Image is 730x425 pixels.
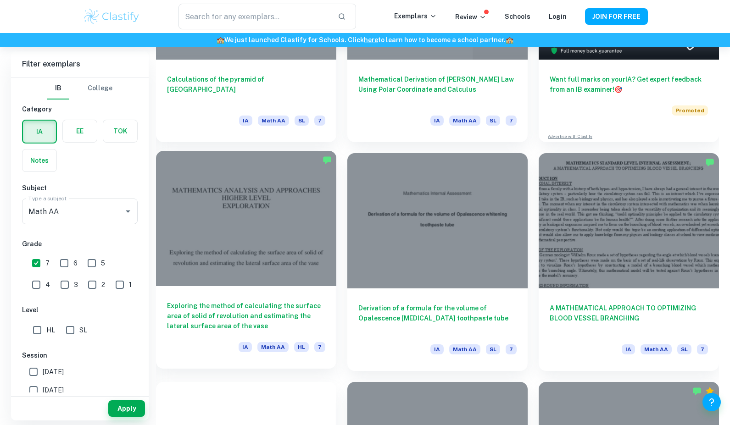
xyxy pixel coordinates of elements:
[585,8,648,25] button: JOIN FOR FREE
[63,120,97,142] button: EE
[22,350,138,360] h6: Session
[46,325,55,335] span: HL
[430,344,444,354] span: IA
[217,36,224,44] span: 🏫
[79,325,87,335] span: SL
[22,149,56,171] button: Notes
[548,133,592,140] a: Advertise with Clastify
[486,344,500,354] span: SL
[294,342,309,352] span: HL
[239,116,252,126] span: IA
[705,386,714,396] div: Premium
[43,367,64,377] span: [DATE]
[239,342,252,352] span: IA
[358,303,517,333] h6: Derivation of a formula for the volume of Opalescence [MEDICAL_DATA] toothpaste tube
[347,153,528,371] a: Derivation of a formula for the volume of Opalescence [MEDICAL_DATA] toothpaste tubeIAMath AASL7
[73,258,78,268] span: 6
[677,344,691,354] span: SL
[697,344,708,354] span: 7
[2,35,728,45] h6: We just launched Clastify for Schools. Click to learn how to become a school partner.
[22,305,138,315] h6: Level
[549,13,567,20] a: Login
[101,280,105,290] span: 2
[103,120,137,142] button: TOK
[258,116,289,126] span: Math AA
[45,280,50,290] span: 4
[83,7,141,26] img: Clastify logo
[641,344,672,354] span: Math AA
[506,116,517,126] span: 7
[156,153,336,371] a: Exploring the method of calculating the surface area of solid of revolution and estimating the la...
[505,13,530,20] a: Schools
[550,74,708,94] h6: Want full marks on your IA ? Get expert feedback from an IB examiner!
[23,121,56,143] button: IA
[129,280,132,290] span: 1
[88,77,112,99] button: College
[47,77,112,99] div: Filter type choice
[692,386,702,396] img: Marked
[539,153,719,371] a: A MATHEMATICAL APPROACH TO OPTIMIZING BLOOD VESSEL BRANCHINGIAMath AASL7
[47,77,69,99] button: IB
[506,36,513,44] span: 🏫
[108,400,145,417] button: Apply
[314,342,325,352] span: 7
[430,116,444,126] span: IA
[22,183,138,193] h6: Subject
[28,194,67,202] label: Type a subject
[506,344,517,354] span: 7
[449,344,480,354] span: Math AA
[22,104,138,114] h6: Category
[358,74,517,105] h6: Mathematical Derivation of [PERSON_NAME] Law Using Polar Coordinate and Calculus
[550,303,708,333] h6: A MATHEMATICAL APPROACH TO OPTIMIZING BLOOD VESSEL BRANCHING
[22,239,138,249] h6: Grade
[614,86,622,93] span: 🎯
[122,205,134,218] button: Open
[394,11,437,21] p: Exemplars
[257,342,289,352] span: Math AA
[167,74,325,105] h6: Calculations of the pyramid of [GEOGRAPHIC_DATA]
[295,116,309,126] span: SL
[486,116,500,126] span: SL
[167,301,325,331] h6: Exploring the method of calculating the surface area of solid of revolution and estimating the la...
[314,116,325,126] span: 7
[702,393,721,411] button: Help and Feedback
[455,12,486,22] p: Review
[11,51,149,77] h6: Filter exemplars
[364,36,378,44] a: here
[622,344,635,354] span: IA
[74,280,78,290] span: 3
[45,258,50,268] span: 7
[101,258,105,268] span: 5
[178,4,330,29] input: Search for any exemplars...
[705,158,714,167] img: Marked
[323,155,332,165] img: Marked
[672,105,708,116] span: Promoted
[449,116,480,126] span: Math AA
[43,385,64,395] span: [DATE]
